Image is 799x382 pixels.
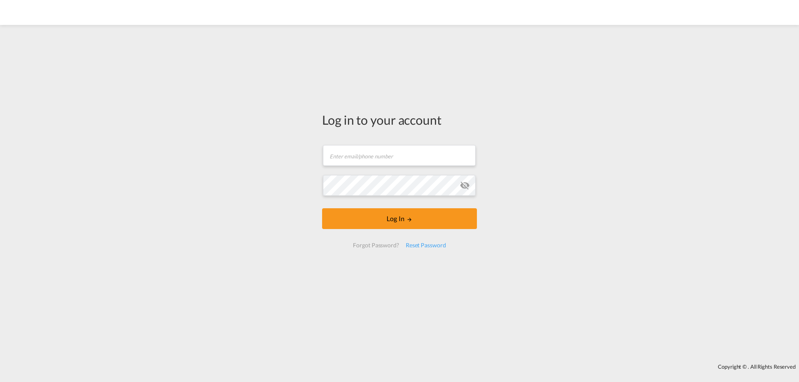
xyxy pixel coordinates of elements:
button: LOGIN [322,208,477,229]
div: Reset Password [402,238,449,253]
div: Forgot Password? [350,238,402,253]
div: Log in to your account [322,111,477,128]
md-icon: icon-eye-off [460,180,470,190]
input: Enter email/phone number [323,145,476,166]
